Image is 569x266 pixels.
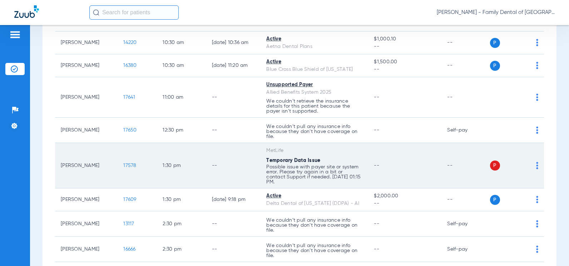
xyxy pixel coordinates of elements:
td: Self-pay [441,211,490,237]
div: MetLife [266,147,362,154]
img: hamburger-icon [9,30,21,39]
td: [PERSON_NAME] [55,211,118,237]
span: 16380 [123,63,137,68]
span: -- [374,66,436,73]
img: group-dot-blue.svg [536,162,538,169]
img: group-dot-blue.svg [536,127,538,134]
td: 11:00 AM [157,77,206,118]
img: group-dot-blue.svg [536,94,538,101]
td: -- [441,54,490,77]
td: 10:30 AM [157,31,206,54]
td: [PERSON_NAME] [55,237,118,262]
td: 10:30 AM [157,54,206,77]
td: [PERSON_NAME] [55,143,118,188]
span: [PERSON_NAME] - Family Dental of [GEOGRAPHIC_DATA] [437,9,555,16]
div: Blue Cross Blue Shield of [US_STATE] [266,66,362,73]
span: Temporary Data Issue [266,158,320,163]
td: [DATE] 9:18 PM [206,188,261,211]
span: P [490,61,500,71]
p: We couldn’t pull any insurance info because they don’t have coverage on file. [266,124,362,139]
td: [DATE] 11:20 AM [206,54,261,77]
td: [PERSON_NAME] [55,77,118,118]
td: 12:30 PM [157,118,206,143]
span: P [490,195,500,205]
span: -- [374,200,436,207]
td: -- [441,188,490,211]
span: 13117 [123,221,134,226]
img: group-dot-blue.svg [536,196,538,203]
td: [DATE] 10:36 AM [206,31,261,54]
span: P [490,161,500,171]
img: group-dot-blue.svg [536,220,538,227]
span: -- [374,128,379,133]
img: Search Icon [93,9,99,16]
img: group-dot-blue.svg [536,62,538,69]
td: -- [206,237,261,262]
td: -- [206,143,261,188]
td: 1:30 PM [157,143,206,188]
span: $1,500.00 [374,58,436,66]
span: P [490,38,500,48]
p: We couldn’t pull any insurance info because they don’t have coverage on file. [266,243,362,258]
span: 17650 [123,128,137,133]
td: Self-pay [441,118,490,143]
img: group-dot-blue.svg [536,246,538,253]
td: 1:30 PM [157,188,206,211]
td: 2:30 PM [157,211,206,237]
div: Active [266,58,362,66]
td: -- [206,118,261,143]
img: Zuub Logo [14,5,39,18]
td: Self-pay [441,237,490,262]
div: Delta Dental of [US_STATE] (DDPA) - AI [266,200,362,207]
span: 14220 [123,40,137,45]
td: [PERSON_NAME] [55,118,118,143]
div: Unsupported Payer [266,81,362,89]
span: -- [374,43,436,50]
span: 17578 [123,163,136,168]
td: [PERSON_NAME] [55,31,118,54]
span: -- [374,247,379,252]
span: $2,000.00 [374,192,436,200]
td: -- [441,77,490,118]
img: group-dot-blue.svg [536,39,538,46]
td: 2:30 PM [157,237,206,262]
div: Aetna Dental Plans [266,43,362,50]
div: Active [266,35,362,43]
div: Active [266,192,362,200]
td: -- [441,143,490,188]
p: We couldn’t pull any insurance info because they don’t have coverage on file. [266,218,362,233]
span: 17609 [123,197,136,202]
span: 17641 [123,95,135,100]
td: [PERSON_NAME] [55,54,118,77]
p: We couldn’t retrieve the insurance details for this patient because the payer isn’t supported. [266,99,362,114]
td: -- [441,31,490,54]
span: 16666 [123,247,135,252]
td: -- [206,77,261,118]
span: -- [374,221,379,226]
div: Allied Benefits System 2025 [266,89,362,96]
input: Search for patients [89,5,179,20]
td: [PERSON_NAME] [55,188,118,211]
p: Possible issue with payer site or system error. Please try again in a bit or contact Support if n... [266,164,362,184]
span: -- [374,163,379,168]
span: -- [374,95,379,100]
span: $1,000.10 [374,35,436,43]
td: -- [206,211,261,237]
